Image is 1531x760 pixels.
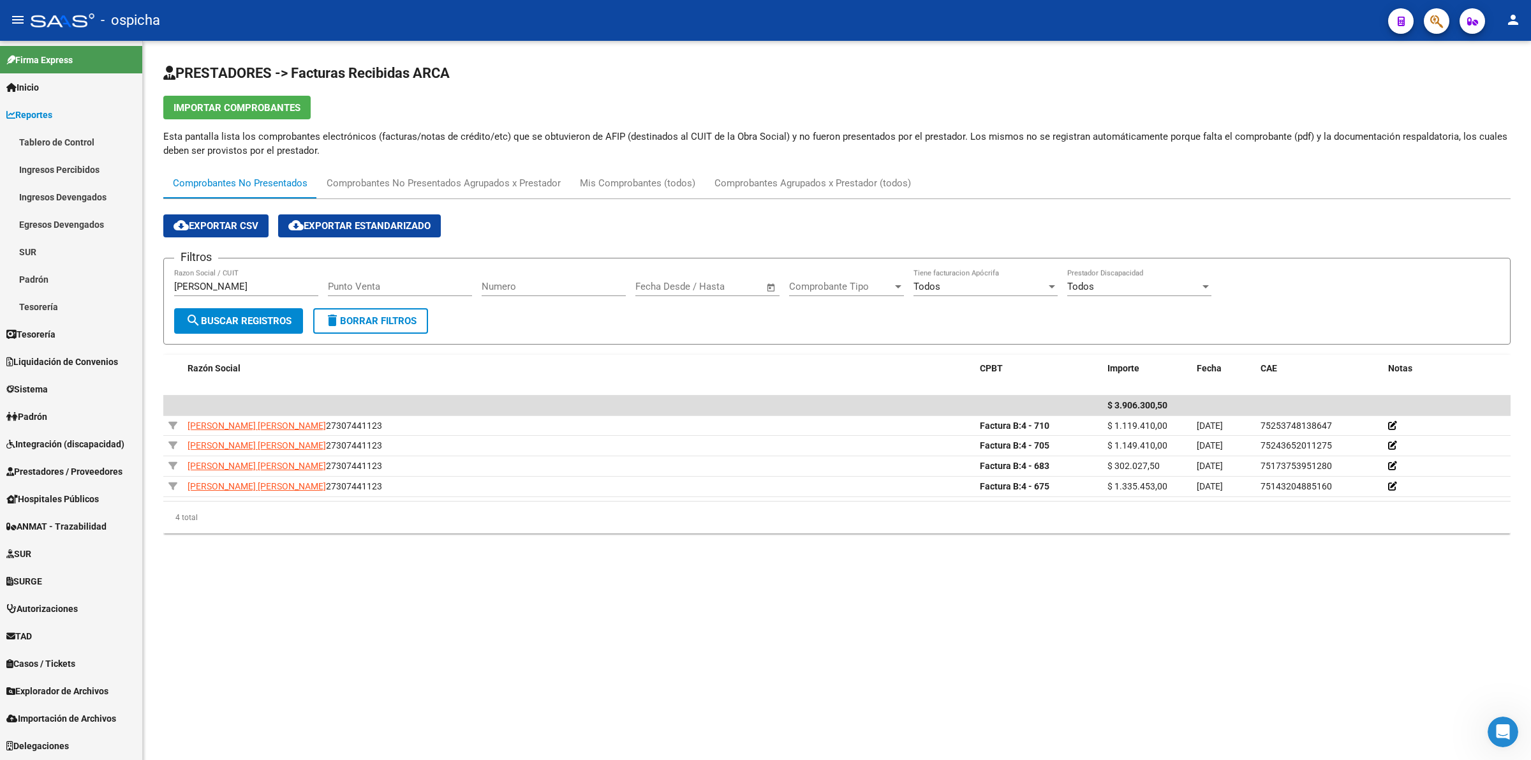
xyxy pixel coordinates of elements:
[1261,461,1332,471] span: 75173753951280
[6,519,107,533] span: ANMAT - Trazabilidad
[764,280,779,295] button: Open calendar
[6,437,124,451] span: Integración (discapacidad)
[188,440,326,451] span: [PERSON_NAME] [PERSON_NAME]
[327,176,561,190] div: Comprobantes No Presentados Agrupados x Prestador
[288,220,431,232] span: Exportar Estandarizado
[1107,400,1167,410] span: $ 3.906.300,50
[913,281,940,292] span: Todos
[1107,440,1167,451] span: $ 1.149.410,00
[1261,421,1332,431] span: 75253748138647
[6,574,42,588] span: SURGE
[163,214,269,237] button: Exportar CSV
[188,363,240,373] span: Razón Social
[6,465,122,479] span: Prestadores / Proveedores
[6,684,108,698] span: Explorador de Archivos
[714,176,911,190] div: Comprobantes Agrupados x Prestador (todos)
[1505,12,1521,27] mat-icon: person
[1488,717,1518,747] iframe: Intercom live chat
[980,421,1049,431] strong: 4 - 710
[1107,481,1167,491] span: $ 1.335.453,00
[1197,421,1223,431] span: [DATE]
[980,363,1003,373] span: CPBT
[188,419,970,433] div: 27307441123
[1388,363,1412,373] span: Notas
[188,461,326,471] span: [PERSON_NAME] [PERSON_NAME]
[1107,363,1139,373] span: Importe
[1192,355,1255,382] datatable-header-cell: Fecha
[6,712,116,726] span: Importación de Archivos
[188,459,970,473] div: 27307441123
[1102,355,1192,382] datatable-header-cell: Importe
[1107,421,1167,431] span: $ 1.119.410,00
[1197,461,1223,471] span: [DATE]
[980,481,1021,491] span: Factura B:
[173,176,307,190] div: Comprobantes No Presentados
[188,481,326,491] span: [PERSON_NAME] [PERSON_NAME]
[980,421,1021,431] span: Factura B:
[1067,281,1094,292] span: Todos
[163,96,311,119] button: Importar Comprobantes
[1261,481,1332,491] span: 75143204885160
[1197,440,1223,451] span: [DATE]
[789,281,892,292] span: Comprobante Tipo
[6,108,52,122] span: Reportes
[174,308,303,334] button: Buscar Registros
[101,6,160,34] span: - ospicha
[174,218,189,233] mat-icon: cloud_download
[186,313,201,328] mat-icon: search
[174,102,300,114] span: Importar Comprobantes
[6,382,48,396] span: Sistema
[1197,481,1223,491] span: [DATE]
[975,355,1102,382] datatable-header-cell: CPBT
[6,410,47,424] span: Padrón
[6,355,118,369] span: Liquidación de Convenios
[188,421,326,431] span: [PERSON_NAME] [PERSON_NAME]
[699,281,760,292] input: Fecha fin
[980,440,1021,451] span: Factura B:
[1197,363,1222,373] span: Fecha
[1261,440,1332,451] span: 75243652011275
[980,481,1049,491] strong: 4 - 675
[980,461,1049,471] strong: 4 - 683
[313,308,428,334] button: Borrar Filtros
[6,547,31,561] span: SUR
[325,315,417,327] span: Borrar Filtros
[186,315,292,327] span: Buscar Registros
[6,327,55,341] span: Tesorería
[6,53,73,67] span: Firma Express
[6,492,99,506] span: Hospitales Públicos
[980,461,1021,471] span: Factura B:
[288,218,304,233] mat-icon: cloud_download
[6,602,78,616] span: Autorizaciones
[1261,363,1277,373] span: CAE
[1255,355,1383,382] datatable-header-cell: CAE
[163,61,1511,86] h2: PRESTADORES -> Facturas Recibidas ARCA
[6,657,75,671] span: Casos / Tickets
[163,130,1511,158] p: Esta pantalla lista los comprobantes electrónicos (facturas/notas de crédito/etc) que se obtuvier...
[635,281,687,292] input: Fecha inicio
[163,502,1511,533] div: 4 total
[6,739,69,753] span: Delegaciones
[188,479,970,494] div: 27307441123
[6,629,32,643] span: TAD
[1107,461,1160,471] span: $ 302.027,50
[1383,355,1511,382] datatable-header-cell: Notas
[188,438,970,453] div: 27307441123
[174,248,218,266] h3: Filtros
[980,440,1049,451] strong: 4 - 705
[10,12,26,27] mat-icon: menu
[182,355,975,382] datatable-header-cell: Razón Social
[6,80,39,94] span: Inicio
[278,214,441,237] button: Exportar Estandarizado
[325,313,340,328] mat-icon: delete
[580,176,695,190] div: Mis Comprobantes (todos)
[174,220,258,232] span: Exportar CSV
